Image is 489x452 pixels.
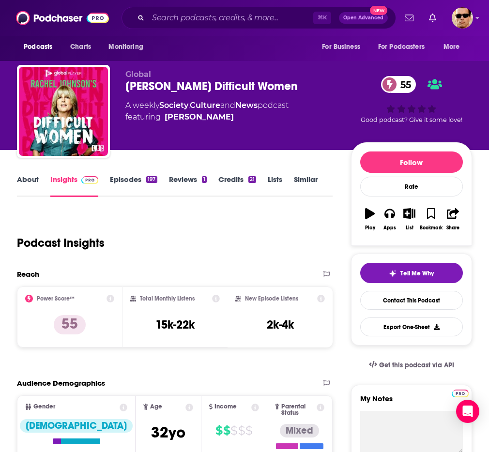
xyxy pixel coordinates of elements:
span: Get this podcast via API [379,361,454,369]
span: Income [214,404,237,410]
div: Rate [360,177,463,196]
input: Search podcasts, credits, & more... [148,10,313,26]
a: Reviews1 [169,175,207,197]
div: Apps [383,225,396,231]
div: 21 [248,176,256,183]
div: 197 [146,176,157,183]
button: List [399,202,419,237]
span: Good podcast? Give it some love! [361,116,462,123]
a: Similar [294,175,318,197]
button: Show profile menu [452,7,473,29]
h3: 15k-22k [155,317,195,332]
h1: Podcast Insights [17,236,105,250]
a: Get this podcast via API [361,353,462,377]
span: 55 [391,76,416,93]
span: Parental Status [281,404,315,416]
div: Search podcasts, credits, & more... [122,7,396,29]
button: Share [443,202,463,237]
button: Export One-Sheet [360,317,463,336]
span: $ [230,423,237,438]
span: Tell Me Why [400,270,434,277]
button: open menu [437,38,472,56]
label: My Notes [360,394,463,411]
button: open menu [17,38,65,56]
div: [DEMOGRAPHIC_DATA] [20,419,133,433]
div: A weekly podcast [125,100,289,123]
span: featuring [125,111,289,123]
h2: Power Score™ [37,295,75,302]
div: 1 [202,176,207,183]
span: For Podcasters [378,40,425,54]
a: Rachel Johnson [165,111,234,123]
span: Podcasts [24,40,52,54]
div: 55Good podcast? Give it some love! [351,70,472,130]
a: Society [159,101,188,110]
img: Rachel Johnson's Difficult Women [19,67,108,156]
div: Share [446,225,459,231]
h2: Reach [17,270,39,279]
span: ⌘ K [313,12,331,24]
span: Age [150,404,162,410]
a: 55 [381,76,416,93]
span: 32 yo [151,423,185,442]
a: Show notifications dropdown [401,10,417,26]
img: Podchaser Pro [81,176,98,184]
a: Episodes197 [110,175,157,197]
h2: Audience Demographics [17,378,105,388]
span: New [370,6,387,15]
a: Culture [190,101,220,110]
button: tell me why sparkleTell Me Why [360,263,463,283]
a: News [235,101,258,110]
span: For Business [322,40,360,54]
h3: 2k-4k [267,317,294,332]
button: Apps [380,202,400,237]
a: Show notifications dropdown [425,10,440,26]
a: Pro website [452,388,469,397]
h2: New Episode Listens [245,295,298,302]
span: $ [223,423,230,438]
img: Podchaser Pro [452,390,469,397]
span: Charts [70,40,91,54]
div: List [406,225,413,231]
a: Credits21 [218,175,256,197]
span: $ [215,423,222,438]
a: About [17,175,39,197]
button: Bookmark [419,202,443,237]
a: Charts [64,38,97,56]
span: Open Advanced [343,15,383,20]
a: Contact This Podcast [360,291,463,310]
a: Lists [268,175,282,197]
span: Global [125,70,151,79]
img: tell me why sparkle [389,270,397,277]
button: Play [360,202,380,237]
button: Open AdvancedNew [339,12,388,24]
img: Podchaser - Follow, Share and Rate Podcasts [16,9,109,27]
p: 55 [54,315,86,334]
span: More [443,40,460,54]
span: $ [245,423,252,438]
span: , [188,101,190,110]
a: InsightsPodchaser Pro [50,175,98,197]
h2: Total Monthly Listens [140,295,195,302]
button: Follow [360,151,463,173]
img: User Profile [452,7,473,29]
div: Open Intercom Messenger [456,400,479,423]
button: open menu [315,38,372,56]
span: Gender [33,404,55,410]
span: and [220,101,235,110]
span: Monitoring [108,40,143,54]
button: open menu [372,38,439,56]
div: Mixed [280,424,319,437]
div: Bookmark [420,225,443,231]
button: open menu [102,38,155,56]
div: Play [365,225,375,231]
span: Logged in as karldevries [452,7,473,29]
span: $ [238,423,245,438]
